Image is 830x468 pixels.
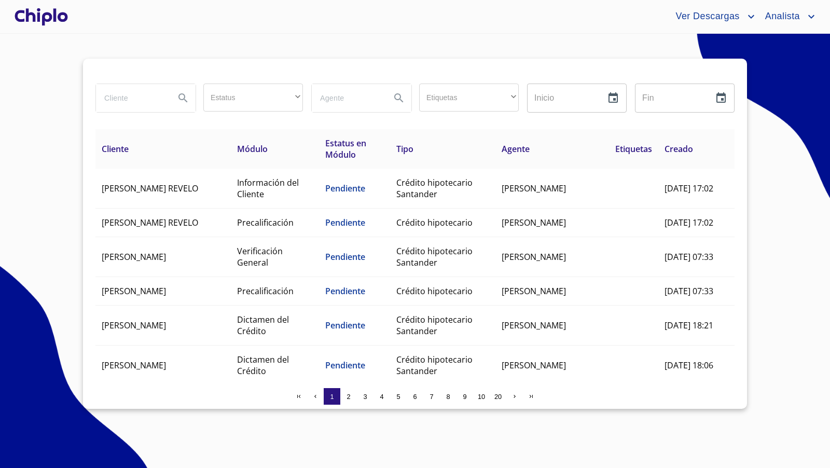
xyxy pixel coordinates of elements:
div: ​ [203,84,303,112]
button: 6 [407,388,423,405]
span: 6 [413,393,417,401]
button: 20 [490,388,506,405]
span: 8 [446,393,450,401]
span: Verificación General [237,245,283,268]
input: search [312,84,382,112]
span: Crédito hipotecario Santander [396,245,473,268]
span: Precalificación [237,217,294,228]
span: Pendiente [325,183,365,194]
span: Pendiente [325,285,365,297]
span: [DATE] 18:21 [665,320,713,331]
button: Search [171,86,196,111]
span: 1 [330,393,334,401]
button: 9 [457,388,473,405]
span: [PERSON_NAME] [102,360,166,371]
button: 8 [440,388,457,405]
span: [PERSON_NAME] [502,183,566,194]
button: account of current user [757,8,818,25]
span: [DATE] 07:33 [665,251,713,263]
span: Analista [757,8,805,25]
span: Información del Cliente [237,177,299,200]
span: 9 [463,393,466,401]
button: account of current user [668,8,757,25]
span: 7 [430,393,433,401]
span: [DATE] 17:02 [665,183,713,194]
span: [DATE] 17:02 [665,217,713,228]
span: Ver Descargas [668,8,744,25]
span: [PERSON_NAME] [502,217,566,228]
span: Módulo [237,143,268,155]
button: 1 [324,388,340,405]
div: ​ [419,84,519,112]
span: Agente [502,143,530,155]
span: Pendiente [325,251,365,263]
span: Crédito hipotecario Santander [396,314,473,337]
span: 10 [478,393,485,401]
span: 2 [347,393,350,401]
button: 2 [340,388,357,405]
span: Pendiente [325,360,365,371]
span: 5 [396,393,400,401]
span: Cliente [102,143,129,155]
span: Pendiente [325,320,365,331]
span: 20 [494,393,502,401]
button: 3 [357,388,374,405]
span: [PERSON_NAME] [502,285,566,297]
button: Search [386,86,411,111]
span: Pendiente [325,217,365,228]
span: [DATE] 07:33 [665,285,713,297]
span: [PERSON_NAME] [102,285,166,297]
button: 5 [390,388,407,405]
span: 3 [363,393,367,401]
input: search [96,84,167,112]
span: [PERSON_NAME] [102,320,166,331]
span: [PERSON_NAME] [502,360,566,371]
span: Crédito hipotecario Santander [396,177,473,200]
button: 10 [473,388,490,405]
span: Crédito hipotecario [396,285,473,297]
span: [PERSON_NAME] [502,320,566,331]
span: Creado [665,143,693,155]
span: [PERSON_NAME] REVELO [102,183,198,194]
span: [DATE] 18:06 [665,360,713,371]
button: 4 [374,388,390,405]
span: [PERSON_NAME] [502,251,566,263]
span: 4 [380,393,383,401]
span: Estatus en Módulo [325,137,366,160]
span: Crédito hipotecario Santander [396,354,473,377]
span: Etiquetas [615,143,652,155]
span: Dictamen del Crédito [237,314,289,337]
span: Crédito hipotecario [396,217,473,228]
span: Tipo [396,143,413,155]
span: Precalificación [237,285,294,297]
span: [PERSON_NAME] REVELO [102,217,198,228]
span: Dictamen del Crédito [237,354,289,377]
button: 7 [423,388,440,405]
span: [PERSON_NAME] [102,251,166,263]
